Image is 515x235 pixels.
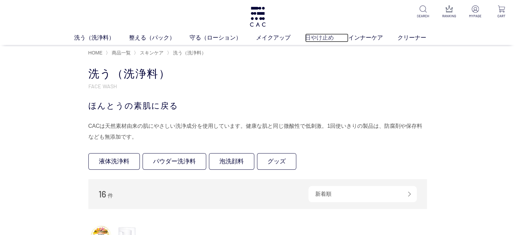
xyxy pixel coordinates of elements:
[108,193,113,198] span: 件
[74,33,129,42] a: 洗う（洗浄料）
[172,50,206,55] a: 洗う（洗浄料）
[88,83,427,90] p: FACE WASH
[209,153,254,170] a: 泡洗顔料
[398,33,441,42] a: クリーナー
[138,50,164,55] a: スキンケア
[112,50,131,55] span: 商品一覧
[167,50,208,56] li: 〉
[173,50,206,55] span: 洗う（洗浄料）
[110,50,131,55] a: 商品一覧
[88,67,427,81] h1: 洗う（洗浄料）
[467,14,484,19] p: MYPAGE
[441,14,457,19] p: RANKING
[143,153,206,170] a: パウダー洗浄料
[88,153,140,170] a: 液体洗浄料
[348,33,398,42] a: インナーケア
[134,50,165,56] li: 〉
[190,33,256,42] a: 守る（ローション）
[249,7,266,27] img: logo
[493,5,510,19] a: CART
[441,5,457,19] a: RANKING
[99,189,106,199] span: 16
[88,50,103,55] a: HOME
[88,121,427,142] div: CACは天然素材由来の肌にやさしい洗浄成分を使用しています。健康な肌と同じ微酸性で低刺激。1回使いきりの製品は、防腐剤や保存料なども無添加です。
[256,33,305,42] a: メイクアップ
[415,5,431,19] a: SEARCH
[88,100,427,112] div: ほんとうの素肌に戻る
[308,186,417,202] div: 新着順
[140,50,164,55] span: スキンケア
[257,153,296,170] a: グッズ
[305,33,348,42] a: 日やけ止め
[415,14,431,19] p: SEARCH
[467,5,484,19] a: MYPAGE
[493,14,510,19] p: CART
[106,50,132,56] li: 〉
[129,33,190,42] a: 整える（パック）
